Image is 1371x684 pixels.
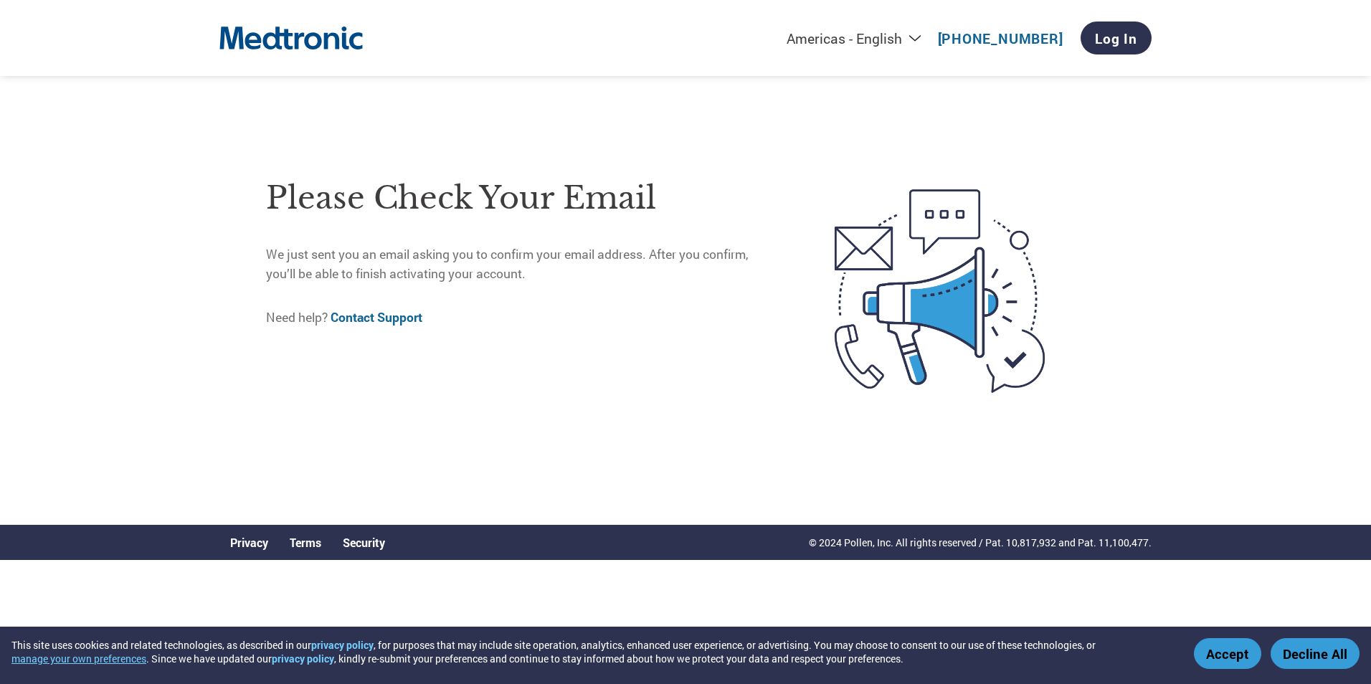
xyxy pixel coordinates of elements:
[311,638,374,652] a: privacy policy
[272,652,334,665] a: privacy policy
[11,652,146,665] button: manage your own preferences
[343,535,385,550] a: Security
[1194,638,1261,669] button: Accept
[938,29,1063,47] a: [PHONE_NUMBER]
[266,245,774,283] p: We just sent you an email asking you to confirm your email address. After you confirm, you’ll be ...
[1081,22,1152,54] a: Log In
[11,638,1173,665] div: This site uses cookies and related technologies, as described in our , for purposes that may incl...
[219,19,363,58] img: Medtronic
[331,309,422,326] a: Contact Support
[1271,638,1360,669] button: Decline All
[230,535,268,550] a: Privacy
[266,175,774,222] h1: Please check your email
[266,308,774,327] p: Need help?
[774,163,1105,419] img: open-email
[290,535,321,550] a: Terms
[809,535,1152,550] p: © 2024 Pollen, Inc. All rights reserved / Pat. 10,817,932 and Pat. 11,100,477.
